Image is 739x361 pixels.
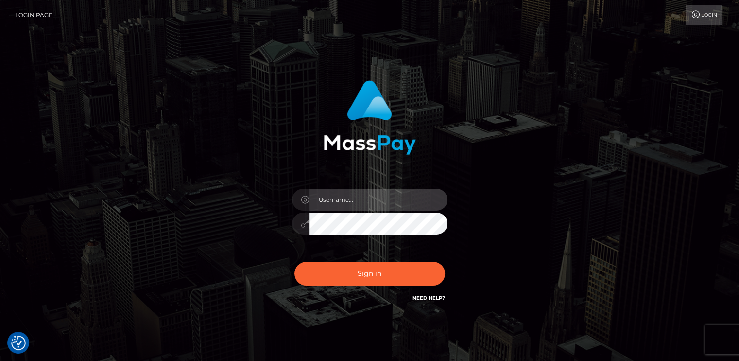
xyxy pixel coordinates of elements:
img: Revisit consent button [11,336,26,350]
input: Username... [309,189,447,211]
a: Login Page [15,5,52,25]
a: Login [686,5,722,25]
img: MassPay Login [324,80,416,155]
a: Need Help? [412,295,445,301]
button: Sign in [294,262,445,286]
button: Consent Preferences [11,336,26,350]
